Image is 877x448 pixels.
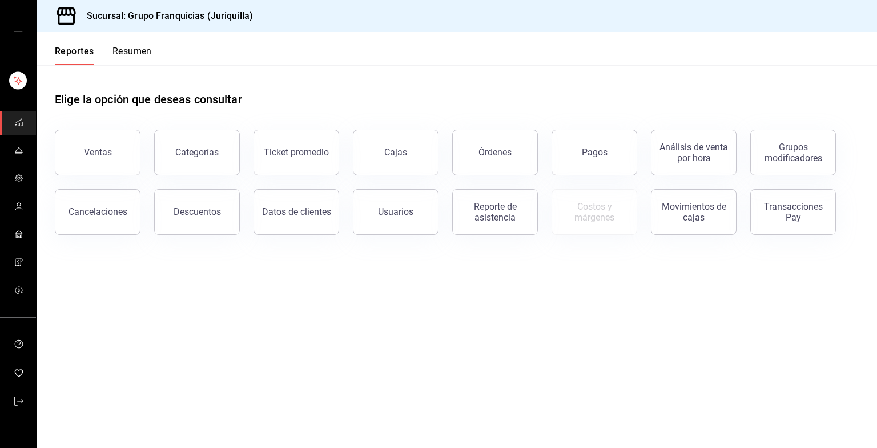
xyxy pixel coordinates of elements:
[254,189,339,235] button: Datos de clientes
[452,130,538,175] button: Órdenes
[154,189,240,235] button: Descuentos
[55,189,140,235] button: Cancelaciones
[478,147,512,158] div: Órdenes
[651,189,737,235] button: Movimientos de cajas
[175,147,219,158] div: Categorías
[460,201,530,223] div: Reporte de asistencia
[658,201,729,223] div: Movimientos de cajas
[750,130,836,175] button: Grupos modificadores
[758,142,828,163] div: Grupos modificadores
[758,201,828,223] div: Transacciones Pay
[552,130,637,175] button: Pagos
[112,46,152,65] button: Resumen
[69,206,127,217] div: Cancelaciones
[174,206,221,217] div: Descuentos
[452,189,538,235] button: Reporte de asistencia
[55,46,94,65] button: Reportes
[55,91,242,108] h1: Elige la opción que deseas consultar
[552,189,637,235] button: Contrata inventarios para ver este reporte
[353,189,438,235] button: Usuarios
[384,146,408,159] div: Cajas
[254,130,339,175] button: Ticket promedio
[154,130,240,175] button: Categorías
[55,46,152,65] div: Pestañas de navegación
[84,147,112,158] div: Ventas
[353,130,438,175] a: Cajas
[750,189,836,235] button: Transacciones Pay
[559,201,630,223] div: Costos y márgenes
[651,130,737,175] button: Análisis de venta por hora
[378,206,413,217] div: Usuarios
[262,206,331,217] div: Datos de clientes
[582,147,608,158] div: Pagos
[14,30,23,39] button: cajón abierto
[55,130,140,175] button: Ventas
[658,142,729,163] div: Análisis de venta por hora
[264,147,329,158] div: Ticket promedio
[78,9,253,23] h3: Sucursal: Grupo Franquicias (Juriquilla)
